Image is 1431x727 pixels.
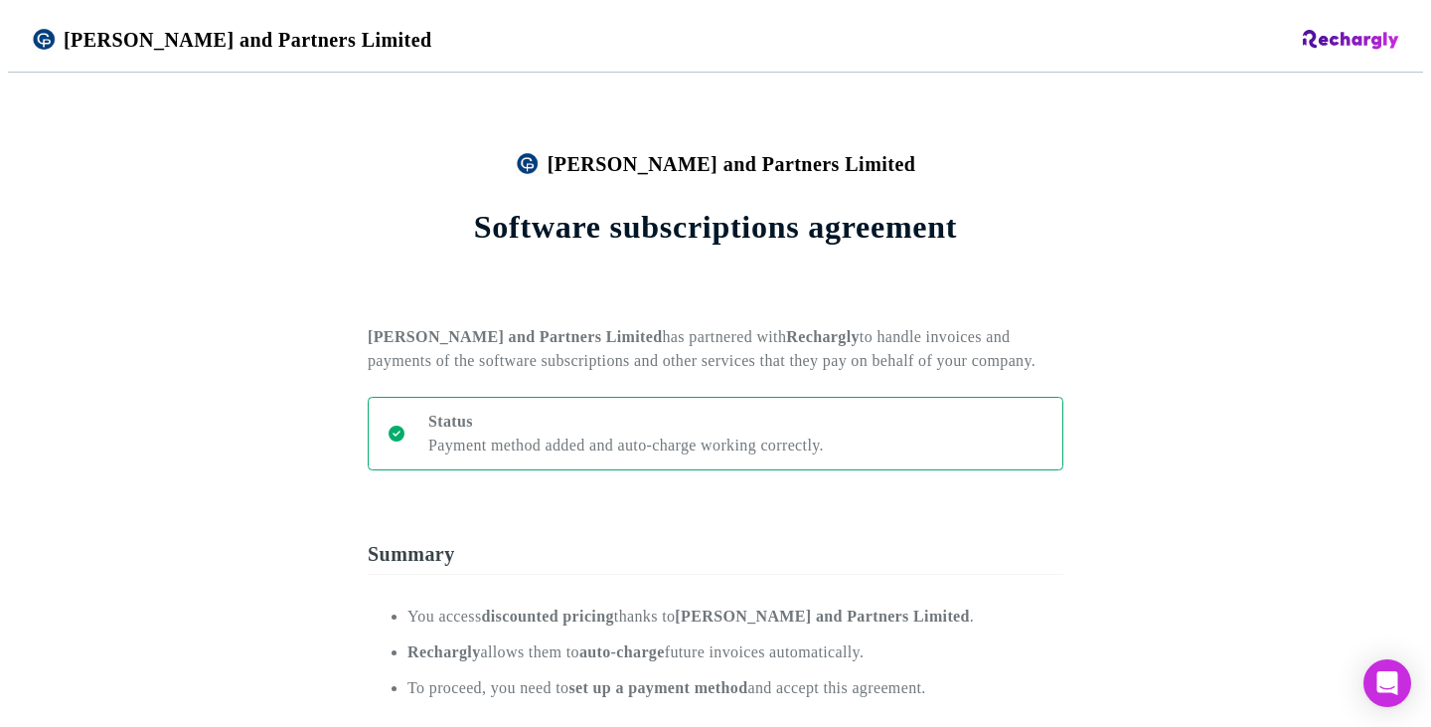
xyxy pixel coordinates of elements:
span: [PERSON_NAME] and Partners Limited [64,29,432,52]
strong: discounted pricing [482,608,614,625]
span: [PERSON_NAME] and Partners Limited [548,153,916,176]
li: allows them to future invoices automatically. [407,642,1063,678]
strong: Rechargly [407,643,481,660]
h3: Summary [368,542,1063,574]
li: To proceed, you need to and accept this agreement. [407,678,1063,714]
img: Coates and Partners Limited's Logo [516,152,540,176]
p: Payment method added and auto-charge working correctly. [428,434,824,457]
strong: set up a payment method [568,679,747,696]
strong: [PERSON_NAME] and Partners Limited [368,328,663,345]
strong: auto-charge [579,643,665,660]
strong: Rechargly [786,328,860,345]
strong: [PERSON_NAME] and Partners Limited [675,608,970,625]
h1: Software subscriptions agreement [474,208,957,246]
img: Rechargly Logo [1303,30,1399,50]
div: Open Intercom Messenger [1363,659,1411,707]
img: Coates and Partners Limited's Logo [32,28,56,52]
li: You access thanks to . [407,607,1063,642]
p: Status [428,410,824,434]
p: has partnered with to handle invoices and payments of the software subscriptions and other servic... [368,246,1063,373]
